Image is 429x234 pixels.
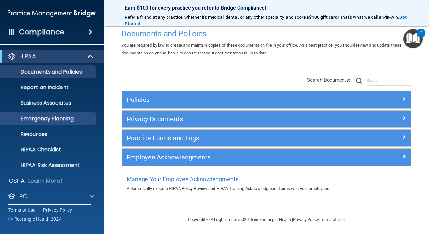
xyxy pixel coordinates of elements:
a: Privacy Policy [293,217,319,222]
strong: $100 gift card [309,15,338,20]
div: 2 [420,33,422,41]
h4: Documents and Policies [122,29,411,38]
span: Refer a friend at any practice, whether it's medical, dental, or any other speciality, and score a [125,15,309,20]
span: Search Documents: [307,77,350,83]
h5: Policies [127,96,334,103]
p: HIPAA Risk Assessment [4,162,93,169]
h5: Privacy Documents [127,115,334,123]
a: Practice Forms and Logs [127,133,406,143]
img: ic-search.3b580494.png [356,78,362,84]
a: PCI [8,193,94,200]
a: HIPAA [8,53,94,60]
p: Automatically execute HIPAA Policy Review and HIPAA Training Acknowledgment forms with your emplo... [127,185,406,193]
span: Manage Your Employee Acknowledgments [127,176,239,182]
a: Terms of Use [320,217,345,222]
span: Ⓒ Rectangle Health 2024 [8,216,62,222]
h4: Compliance [19,28,64,37]
a: Employee Acknowledgments [127,152,406,162]
img: PMB logo [8,7,96,20]
a: Privacy Policy [43,207,72,213]
p: OSHA [9,177,25,185]
a: Privacy Documents [127,114,406,124]
a: Manage Your Employee Acknowledgments [127,177,239,182]
a: Policies [127,95,406,105]
div: Copyright © All rights reserved 2025 @ Rectangle Health | | [148,209,385,230]
p: Report an Incident [4,84,93,91]
a: Get Started [125,15,408,26]
h5: Practice Forms and Logs [127,135,334,142]
p: HIPAA Checklist [4,146,93,153]
p: Emergency Planning [4,115,93,122]
input: Search [367,76,411,86]
p: HIPAA [19,53,36,60]
p: Earn $100 for every practice you refer to Bridge Compliance! [125,5,408,11]
span: ! That's what we call a win-win. [338,15,399,20]
p: PCI [19,193,29,200]
p: Business Associates [4,100,93,106]
span: You are required by law to create and maintain copies of these documents on file in your office. ... [122,43,401,55]
h5: Employee Acknowledgments [127,154,334,161]
p: Learn More! [28,177,63,185]
p: Documents and Policies [4,69,93,75]
button: Open Resource Center, 2 new notifications [403,29,423,48]
p: Resources [4,131,93,137]
a: Terms of Use [8,207,35,213]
